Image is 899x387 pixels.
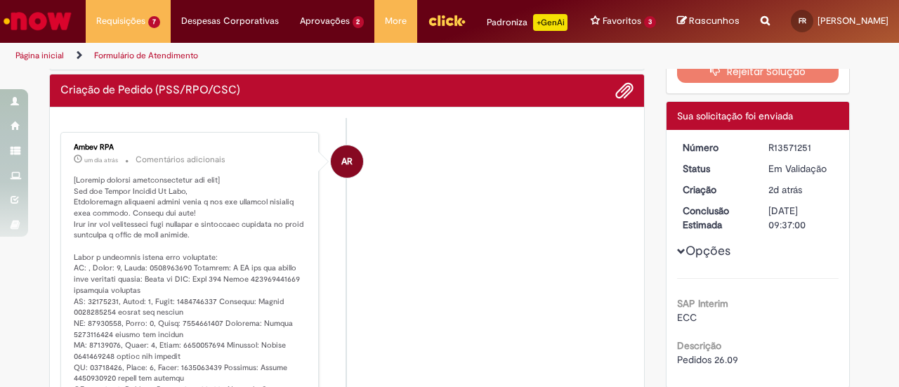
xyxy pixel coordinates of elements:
[818,15,888,27] span: [PERSON_NAME]
[768,162,834,176] div: Em Validação
[615,81,634,100] button: Adicionar anexos
[677,110,793,122] span: Sua solicitação foi enviada
[768,140,834,155] div: R13571251
[672,204,759,232] dt: Conclusão Estimada
[672,162,759,176] dt: Status
[94,50,198,61] a: Formulário de Atendimento
[148,16,160,28] span: 7
[603,14,641,28] span: Favoritos
[677,311,697,324] span: ECC
[353,16,365,28] span: 2
[136,154,225,166] small: Comentários adicionais
[677,353,738,366] span: Pedidos 26.09
[677,297,728,310] b: SAP Interim
[672,183,759,197] dt: Criação
[74,143,308,152] div: Ambev RPA
[181,14,279,28] span: Despesas Corporativas
[768,183,834,197] div: 26/09/2025 15:36:57
[1,7,74,35] img: ServiceNow
[487,14,567,31] div: Padroniza
[60,84,240,97] h2: Criação de Pedido (PSS/RPO/CSC) Histórico de tíquete
[644,16,656,28] span: 3
[677,60,839,83] button: Rejeitar Solução
[672,140,759,155] dt: Número
[385,14,407,28] span: More
[799,16,806,25] span: FR
[677,15,740,28] a: Rascunhos
[15,50,64,61] a: Página inicial
[768,204,834,232] div: [DATE] 09:37:00
[768,183,802,196] time: 26/09/2025 15:36:57
[84,156,118,164] time: 27/09/2025 01:31:25
[341,145,353,178] span: AR
[11,43,589,69] ul: Trilhas de página
[96,14,145,28] span: Requisições
[300,14,350,28] span: Aprovações
[533,14,567,31] p: +GenAi
[689,14,740,27] span: Rascunhos
[428,10,466,31] img: click_logo_yellow_360x200.png
[677,339,721,352] b: Descrição
[331,145,363,178] div: Ambev RPA
[84,156,118,164] span: um dia atrás
[768,183,802,196] span: 2d atrás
